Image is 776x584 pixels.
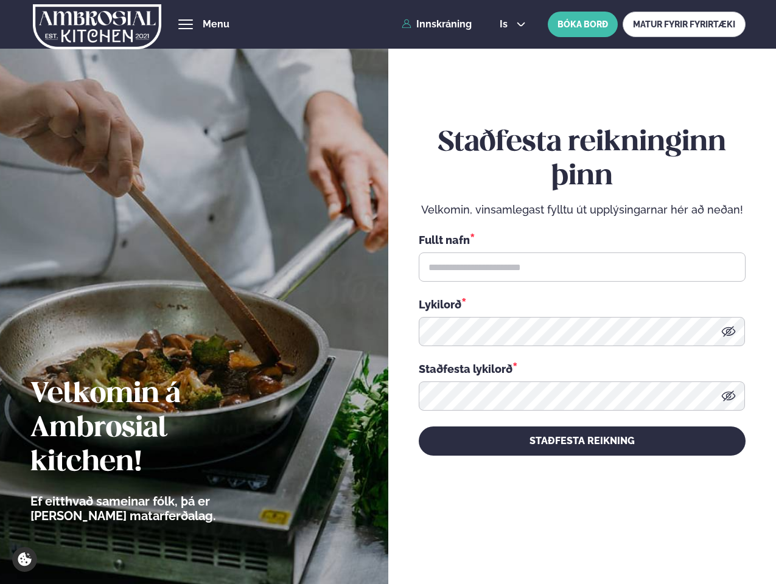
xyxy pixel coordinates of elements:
[490,19,536,29] button: is
[419,361,746,377] div: Staðfesta lykilorð
[30,494,283,523] p: Ef eitthvað sameinar fólk, þá er [PERSON_NAME] matarferðalag.
[30,378,283,480] h2: Velkomin á Ambrosial kitchen!
[623,12,746,37] a: MATUR FYRIR FYRIRTÆKI
[178,17,193,32] button: hamburger
[419,126,746,194] h2: Staðfesta reikninginn þinn
[12,547,37,572] a: Cookie settings
[402,19,472,30] a: Innskráning
[548,12,618,37] button: BÓKA BORÐ
[419,426,746,456] button: STAÐFESTA REIKNING
[500,19,511,29] span: is
[419,232,746,248] div: Fullt nafn
[419,203,746,217] p: Velkomin, vinsamlegast fylltu út upplýsingarnar hér að neðan!
[33,2,161,52] img: logo
[419,296,746,312] div: Lykilorð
